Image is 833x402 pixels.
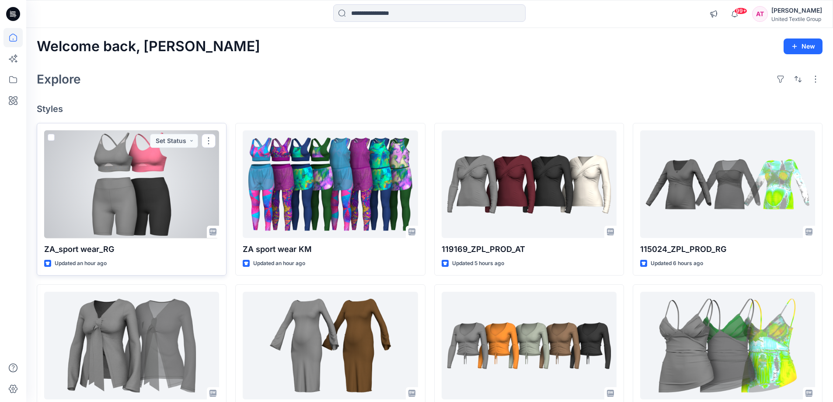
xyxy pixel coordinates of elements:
a: ZA sport wear KM [243,130,418,238]
div: [PERSON_NAME] [771,5,822,16]
a: 120351_ZPL_DEV_AT [640,292,815,400]
div: AT [752,6,768,22]
a: ZA_sport wear_RG [44,130,219,238]
a: 108917_ZPL_PROD_AT [442,292,617,400]
p: ZA_sport wear_RG [44,243,219,255]
a: 119169_ZPL_PROD_AT [442,130,617,238]
p: ZA sport wear KM [243,243,418,255]
p: Updated 5 hours ago [452,259,504,268]
a: 120197 ZPL DEV KM [243,292,418,400]
h4: Styles [37,104,823,114]
a: 118922_UA_BD_PROD_RG [44,292,219,400]
p: 119169_ZPL_PROD_AT [442,243,617,255]
p: 115024_ZPL_PROD_RG [640,243,815,255]
p: Updated an hour ago [253,259,305,268]
a: 115024_ZPL_PROD_RG [640,130,815,238]
p: Updated an hour ago [55,259,107,268]
h2: Explore [37,72,81,86]
p: Updated 6 hours ago [651,259,703,268]
span: 99+ [734,7,747,14]
h2: Welcome back, [PERSON_NAME] [37,38,260,55]
button: New [784,38,823,54]
div: United Textile Group [771,16,822,22]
